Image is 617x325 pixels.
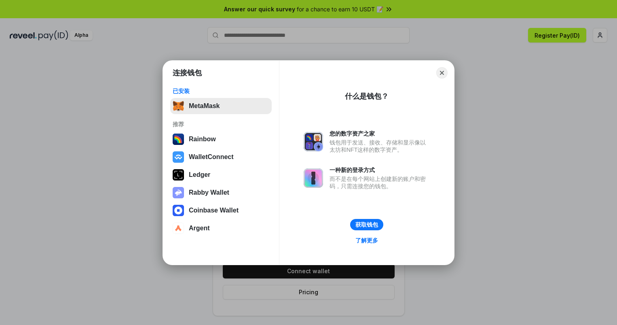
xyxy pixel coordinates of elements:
div: Ledger [189,171,210,178]
img: svg+xml,%3Csvg%20width%3D%2228%22%20height%3D%2228%22%20viewBox%3D%220%200%2028%2028%22%20fill%3D... [173,151,184,163]
button: Close [436,67,448,79]
button: Coinbase Wallet [170,202,272,219]
div: 而不是在每个网站上创建新的账户和密码，只需连接您的钱包。 [330,175,430,190]
button: Rabby Wallet [170,185,272,201]
div: 推荐 [173,121,269,128]
img: svg+xml,%3Csvg%20xmlns%3D%22http%3A%2F%2Fwww.w3.org%2F2000%2Fsvg%22%20width%3D%2228%22%20height%3... [173,169,184,181]
div: 已安装 [173,87,269,95]
div: Coinbase Wallet [189,207,239,214]
button: Rainbow [170,131,272,147]
div: Rainbow [189,136,216,143]
button: WalletConnect [170,149,272,165]
div: 您的数字资产之家 [330,130,430,137]
div: 钱包用于发送、接收、存储和显示像以太坊和NFT这样的数字资产。 [330,139,430,153]
img: svg+xml,%3Csvg%20fill%3D%22none%22%20height%3D%2233%22%20viewBox%3D%220%200%2035%2033%22%20width%... [173,100,184,112]
div: Argent [189,225,210,232]
img: svg+xml,%3Csvg%20width%3D%22120%22%20height%3D%22120%22%20viewBox%3D%220%200%20120%20120%22%20fil... [173,134,184,145]
div: WalletConnect [189,153,234,161]
button: 获取钱包 [350,219,383,230]
button: Argent [170,220,272,236]
a: 了解更多 [351,235,383,246]
div: 了解更多 [355,237,378,244]
div: 获取钱包 [355,221,378,228]
img: svg+xml,%3Csvg%20width%3D%2228%22%20height%3D%2228%22%20viewBox%3D%220%200%2028%2028%22%20fill%3D... [173,205,184,216]
img: svg+xml,%3Csvg%20xmlns%3D%22http%3A%2F%2Fwww.w3.org%2F2000%2Fsvg%22%20fill%3D%22none%22%20viewBox... [304,168,323,188]
div: Rabby Wallet [189,189,229,196]
button: MetaMask [170,98,272,114]
div: MetaMask [189,102,220,110]
h1: 连接钱包 [173,68,202,78]
img: svg+xml,%3Csvg%20width%3D%2228%22%20height%3D%2228%22%20viewBox%3D%220%200%2028%2028%22%20fill%3D... [173,223,184,234]
img: svg+xml,%3Csvg%20xmlns%3D%22http%3A%2F%2Fwww.w3.org%2F2000%2Fsvg%22%20fill%3D%22none%22%20viewBox... [304,132,323,151]
div: 一种新的登录方式 [330,166,430,174]
div: 什么是钱包？ [345,91,389,101]
img: svg+xml,%3Csvg%20xmlns%3D%22http%3A%2F%2Fwww.w3.org%2F2000%2Fsvg%22%20fill%3D%22none%22%20viewBox... [173,187,184,198]
button: Ledger [170,167,272,183]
